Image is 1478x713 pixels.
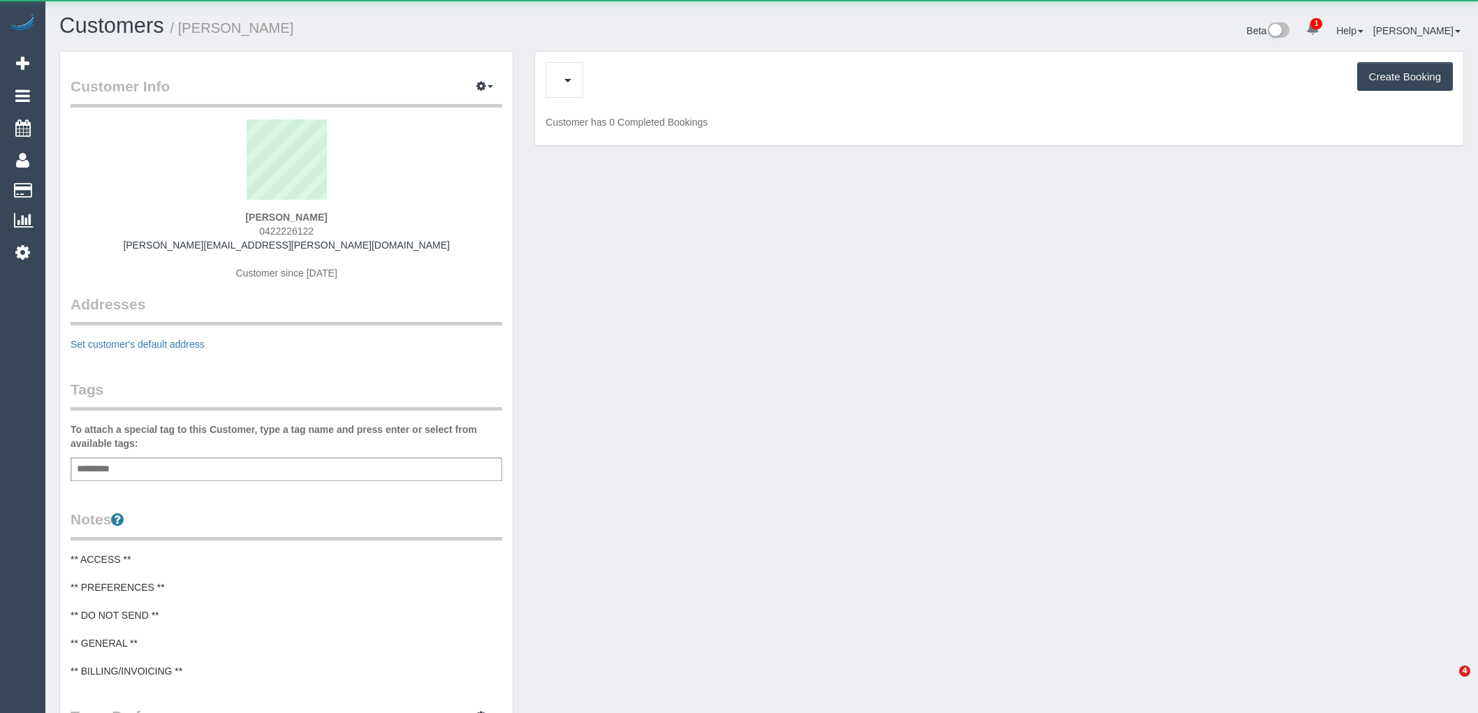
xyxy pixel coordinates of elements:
p: Customer has 0 Completed Bookings [546,115,1453,129]
a: Help [1336,25,1363,36]
iframe: Intercom live chat [1431,666,1464,699]
button: Create Booking [1357,62,1453,91]
img: Automaid Logo [8,14,36,34]
img: New interface [1266,22,1289,41]
a: Customers [59,13,164,38]
legend: Tags [71,379,502,411]
legend: Notes [71,509,502,541]
a: Beta [1247,25,1290,36]
a: [PERSON_NAME] [1373,25,1461,36]
span: 4 [1459,666,1470,677]
strong: [PERSON_NAME] [245,212,327,223]
span: Customer since [DATE] [236,267,337,279]
span: 1 [1310,18,1322,29]
a: [PERSON_NAME][EMAIL_ADDRESS][PERSON_NAME][DOMAIN_NAME] [123,240,450,251]
span: 0422226122 [259,226,314,237]
a: Set customer's default address [71,339,205,350]
label: To attach a special tag to this Customer, type a tag name and press enter or select from availabl... [71,422,502,450]
legend: Customer Info [71,76,502,108]
a: 1 [1299,14,1326,45]
small: / [PERSON_NAME] [170,20,294,36]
